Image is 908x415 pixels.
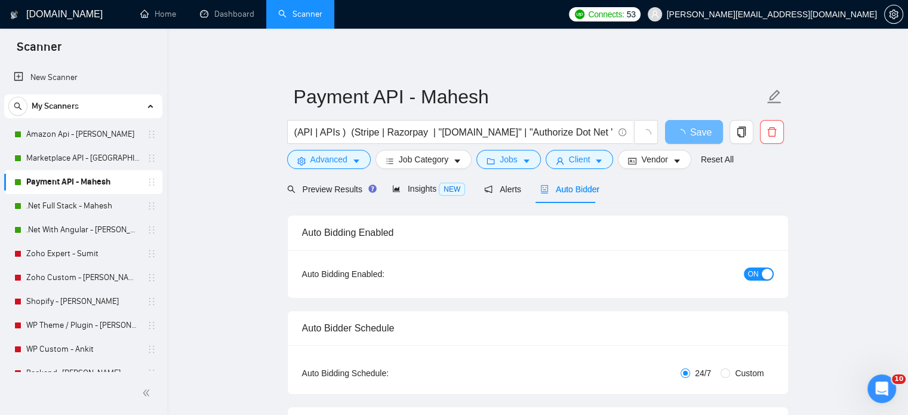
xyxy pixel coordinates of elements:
div: Auto Bidding Enabled: [302,268,459,281]
span: Job Category [399,153,448,166]
span: Advanced [310,153,347,166]
div: Auto Bidding Enabled [302,216,774,250]
span: user [556,156,564,165]
a: Zoho Expert - Sumit [26,242,140,266]
span: Scanner [7,38,71,63]
input: Scanner name... [294,82,764,112]
span: 53 [627,8,636,21]
span: loading [676,129,690,139]
button: copy [730,120,753,144]
span: notification [484,185,493,193]
a: homeHome [140,9,176,19]
div: Tooltip anchor [367,183,378,194]
img: logo [10,5,19,24]
span: Auto Bidder [540,185,599,194]
a: WP Theme / Plugin - [PERSON_NAME] [26,313,140,337]
button: idcardVendorcaret-down [618,150,691,169]
span: setting [885,10,903,19]
span: 24/7 [690,367,716,380]
span: Connects: [588,8,624,21]
a: searchScanner [278,9,322,19]
span: Custom [730,367,768,380]
span: Preview Results [287,185,373,194]
span: NEW [439,183,465,196]
div: Auto Bidder Schedule [302,311,774,345]
span: idcard [628,156,636,165]
span: caret-down [453,156,461,165]
a: Amazon Api - [PERSON_NAME] [26,122,140,146]
span: area-chart [392,185,401,193]
li: New Scanner [4,66,162,90]
input: Search Freelance Jobs... [294,125,613,140]
span: search [287,185,296,193]
span: delete [761,127,783,137]
span: caret-down [352,156,361,165]
button: settingAdvancedcaret-down [287,150,371,169]
button: folderJobscaret-down [476,150,541,169]
span: Insights [392,184,465,193]
a: WP Custom - Ankit [26,337,140,361]
a: Marketplace API - [GEOGRAPHIC_DATA] [26,146,140,170]
button: setting [884,5,903,24]
span: caret-down [595,156,603,165]
button: Save [665,120,723,144]
span: setting [297,156,306,165]
span: Alerts [484,185,521,194]
span: copy [730,127,753,137]
span: 10 [892,374,906,384]
span: holder [147,368,156,378]
a: setting [884,10,903,19]
span: Client [569,153,590,166]
span: edit [767,89,782,104]
span: holder [147,130,156,139]
button: userClientcaret-down [546,150,614,169]
span: holder [147,225,156,235]
span: holder [147,273,156,282]
a: New Scanner [14,66,153,90]
span: holder [147,201,156,211]
img: upwork-logo.png [575,10,584,19]
span: ON [748,268,759,281]
a: .Net Full Stack - Mahesh [26,194,140,218]
span: holder [147,345,156,354]
a: Reset All [701,153,734,166]
span: info-circle [618,128,626,136]
button: delete [760,120,784,144]
span: holder [147,249,156,259]
span: loading [641,129,651,140]
span: search [9,102,27,110]
span: user [651,10,659,19]
span: My Scanners [32,94,79,118]
button: barsJob Categorycaret-down [375,150,472,169]
span: folder [487,156,495,165]
div: Auto Bidding Schedule: [302,367,459,380]
a: Zoho Custom - [PERSON_NAME] [26,266,140,290]
span: holder [147,177,156,187]
span: bars [386,156,394,165]
span: Save [690,125,712,140]
span: Vendor [641,153,667,166]
a: Payment API - Mahesh [26,170,140,194]
a: .Net With Angular - [PERSON_NAME] [26,218,140,242]
button: search [8,97,27,116]
a: Shopify - [PERSON_NAME] [26,290,140,313]
iframe: Intercom live chat [867,374,896,403]
span: holder [147,153,156,163]
span: double-left [142,387,154,399]
span: caret-down [522,156,531,165]
a: dashboardDashboard [200,9,254,19]
a: Backend- [PERSON_NAME] [26,361,140,385]
span: Jobs [500,153,518,166]
span: robot [540,185,549,193]
span: holder [147,297,156,306]
span: caret-down [673,156,681,165]
span: holder [147,321,156,330]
